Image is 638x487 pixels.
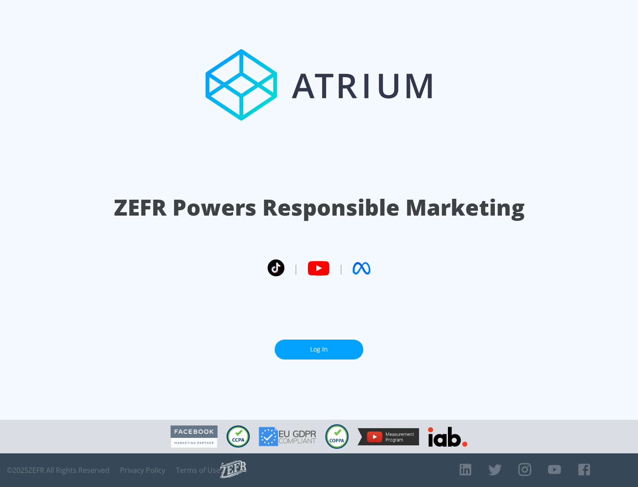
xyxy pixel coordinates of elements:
h1: ZEFR Powers Responsible Marketing [114,192,525,223]
span: | [338,262,344,275]
span: | [293,262,299,275]
img: CCPA Compliant [226,425,250,448]
img: GDPR Compliant [259,427,316,446]
a: Terms of Use [176,466,220,475]
img: Facebook Marketing Partner [171,425,218,448]
img: IAB [428,427,467,447]
img: COPPA Compliant [325,424,349,449]
a: Log In [275,340,363,359]
img: YouTube Measurement Program [358,428,419,445]
a: Privacy Policy [120,466,165,475]
span: © 2025 ZEFR All Rights Reserved [7,466,109,475]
